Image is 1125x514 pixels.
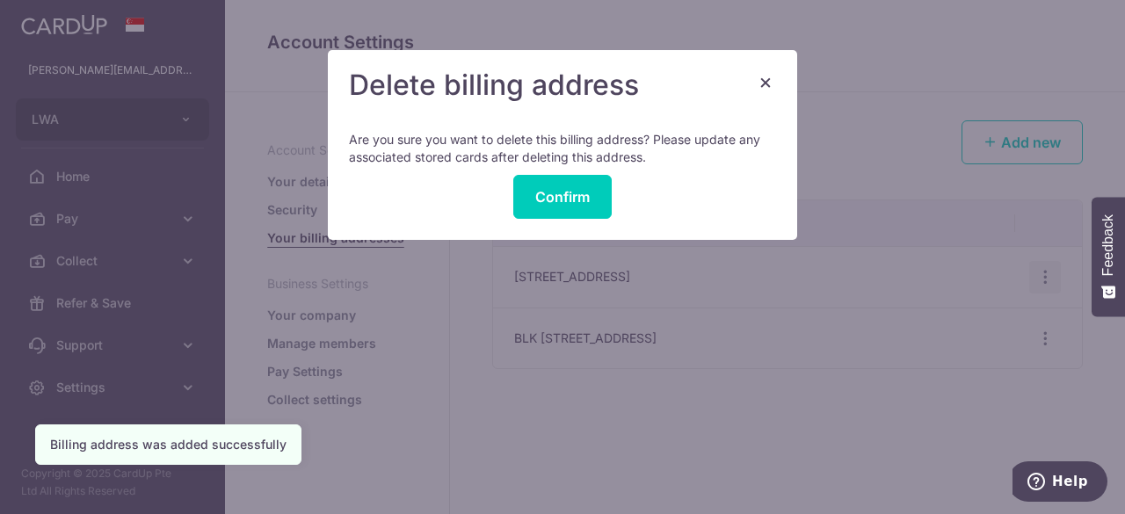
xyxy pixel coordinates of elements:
h4: Delete billing address [349,71,776,99]
div: Billing address was added successfully [50,436,287,453]
span: × [758,69,773,94]
button: Feedback - Show survey [1092,197,1125,316]
span: Feedback [1100,214,1116,276]
button: Close [755,71,776,92]
iframe: Opens a widget where you can find more information [1012,461,1107,505]
p: Are you sure you want to delete this billing address? Please update any associated stored cards a... [349,131,776,166]
button: Confirm [513,175,612,219]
